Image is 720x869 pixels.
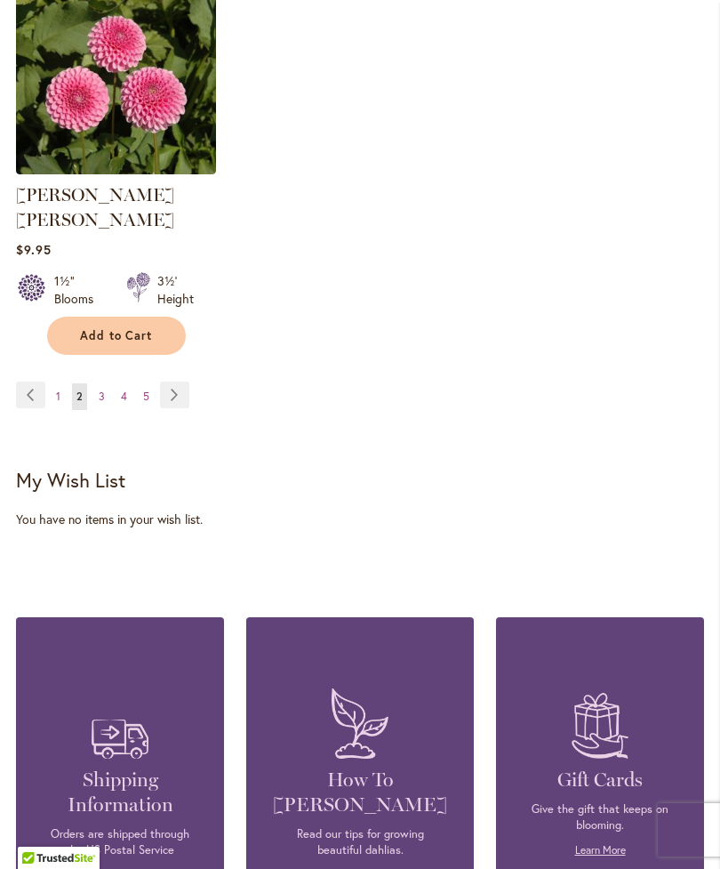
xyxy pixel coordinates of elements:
span: Add to Cart [80,328,153,343]
h4: Gift Cards [523,768,677,793]
span: 1 [56,390,60,403]
a: BETTY ANNE [16,161,216,178]
iframe: Launch Accessibility Center [13,806,63,856]
a: 5 [139,383,154,410]
h4: Shipping Information [43,768,197,817]
strong: My Wish List [16,467,125,493]
a: Learn More [575,843,626,857]
div: You have no items in your wish list. [16,511,704,528]
a: [PERSON_NAME] [PERSON_NAME] [16,184,174,230]
span: 3 [99,390,105,403]
span: 5 [143,390,149,403]
button: Add to Cart [47,317,186,355]
div: 3½' Height [157,272,194,308]
h4: How To [PERSON_NAME] [273,768,447,817]
span: 4 [121,390,127,403]
div: 1½" Blooms [54,272,105,308]
span: $9.95 [16,241,52,258]
p: Give the gift that keeps on blooming. [523,801,677,833]
p: Read our tips for growing beautiful dahlias. [273,826,447,858]
p: Orders are shipped through the US Postal Service [43,826,197,858]
a: 4 [116,383,132,410]
a: 1 [52,383,65,410]
a: 3 [94,383,109,410]
span: 2 [76,390,83,403]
